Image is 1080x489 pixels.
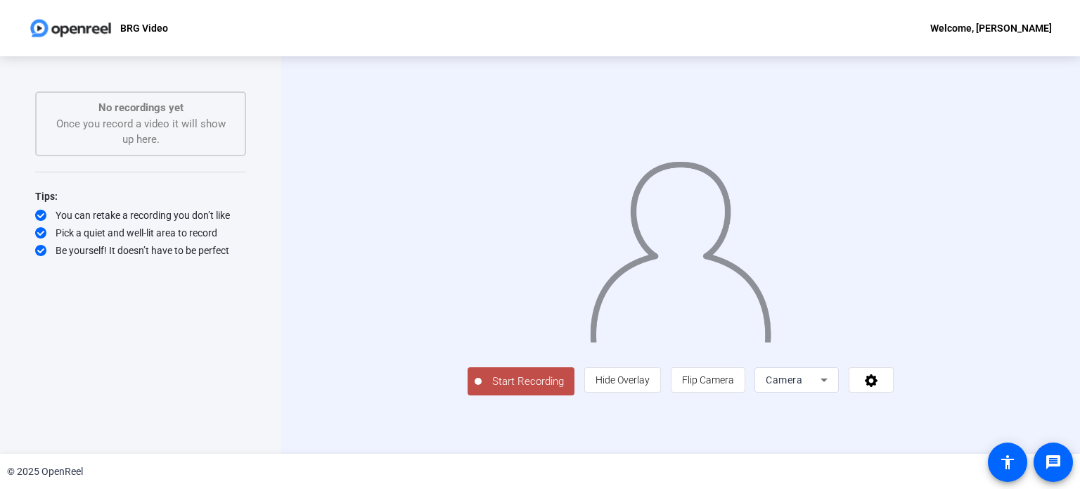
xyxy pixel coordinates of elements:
[482,374,574,390] span: Start Recording
[589,151,773,343] img: overlay
[766,374,802,386] span: Camera
[682,374,734,386] span: Flip Camera
[35,226,246,240] div: Pick a quiet and well-lit area to record
[999,454,1016,471] mat-icon: accessibility
[35,188,246,205] div: Tips:
[930,20,1052,37] div: Welcome, [PERSON_NAME]
[7,464,83,479] div: © 2025 OpenReel
[35,243,246,258] div: Be yourself! It doesn’t have to be perfect
[584,367,661,393] button: Hide Overlay
[35,208,246,222] div: You can retake a recording you don’t like
[28,14,113,42] img: OpenReel logo
[596,374,650,386] span: Hide Overlay
[120,20,168,37] p: BRG Video
[51,100,231,148] div: Once you record a video it will show up here.
[1045,454,1062,471] mat-icon: message
[468,367,574,395] button: Start Recording
[51,100,231,116] p: No recordings yet
[671,367,745,393] button: Flip Camera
